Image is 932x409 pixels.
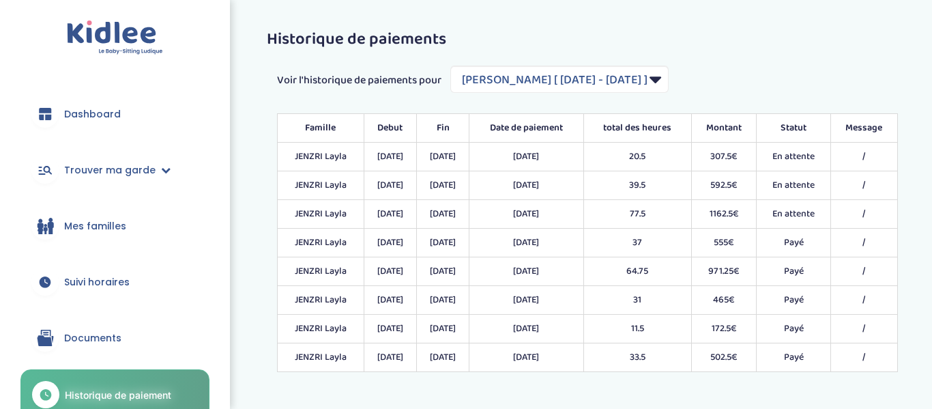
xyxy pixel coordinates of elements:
td: / [830,257,897,286]
td: 11.5 [583,315,691,343]
td: [DATE] [364,257,416,286]
td: 1162.5€ [691,200,756,229]
th: Montant [691,114,756,143]
td: [DATE] [364,286,416,315]
td: [DATE] [364,315,416,343]
td: Payé [757,343,831,372]
td: / [830,286,897,315]
td: [DATE] [417,286,469,315]
td: / [830,229,897,257]
th: Debut [364,114,416,143]
td: 31 [583,286,691,315]
span: Trouver ma garde [64,163,156,178]
td: Payé [757,315,831,343]
td: Payé [757,229,831,257]
td: JENZRI Layla [278,257,364,286]
td: [DATE] [364,343,416,372]
td: / [830,315,897,343]
td: [DATE] [469,343,583,372]
td: [DATE] [417,257,469,286]
td: JENZRI Layla [278,286,364,315]
td: 77.5 [583,200,691,229]
td: 39.5 [583,171,691,200]
td: 20.5 [583,143,691,171]
th: Fin [417,114,469,143]
a: Suivi horaires [20,257,209,307]
td: [DATE] [417,229,469,257]
th: Message [830,114,897,143]
td: Payé [757,257,831,286]
td: 172.5€ [691,315,756,343]
td: 33.5 [583,343,691,372]
span: Mes familles [64,219,126,234]
a: Trouver ma garde [20,145,209,195]
td: [DATE] [469,286,583,315]
h3: Historique de paiements [267,31,908,48]
td: [DATE] [417,171,469,200]
td: JENZRI Layla [278,343,364,372]
th: Date de paiement [469,114,583,143]
td: [DATE] [469,143,583,171]
td: / [830,143,897,171]
td: En attente [757,171,831,200]
td: [DATE] [469,200,583,229]
td: [DATE] [469,171,583,200]
td: 64.75 [583,257,691,286]
td: [DATE] [364,143,416,171]
td: [DATE] [417,200,469,229]
span: Documents [64,331,121,345]
td: [DATE] [469,257,583,286]
td: / [830,200,897,229]
td: JENZRI Layla [278,143,364,171]
td: [DATE] [364,200,416,229]
th: Statut [757,114,831,143]
td: 465€ [691,286,756,315]
td: [DATE] [417,143,469,171]
td: 555€ [691,229,756,257]
td: Payé [757,286,831,315]
td: 502.5€ [691,343,756,372]
td: / [830,171,897,200]
td: JENZRI Layla [278,200,364,229]
span: Dashboard [64,107,121,122]
td: JENZRI Layla [278,171,364,200]
td: JENZRI Layla [278,229,364,257]
a: Dashboard [20,89,209,139]
td: En attente [757,143,831,171]
td: 592.5€ [691,171,756,200]
th: Famille [278,114,364,143]
a: Mes familles [20,201,209,251]
td: 971.25€ [691,257,756,286]
td: / [830,343,897,372]
td: [DATE] [364,229,416,257]
td: 37 [583,229,691,257]
span: Suivi horaires [64,275,130,290]
td: [DATE] [469,229,583,257]
td: [DATE] [364,171,416,200]
td: JENZRI Layla [278,315,364,343]
td: En attente [757,200,831,229]
span: Historique de paiement [65,388,171,402]
td: [DATE] [469,315,583,343]
td: [DATE] [417,315,469,343]
td: 307.5€ [691,143,756,171]
th: total des heures [583,114,691,143]
span: Voir l'historique de paiements pour [277,72,441,89]
td: [DATE] [417,343,469,372]
img: logo.svg [67,20,163,55]
a: Documents [20,313,209,363]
